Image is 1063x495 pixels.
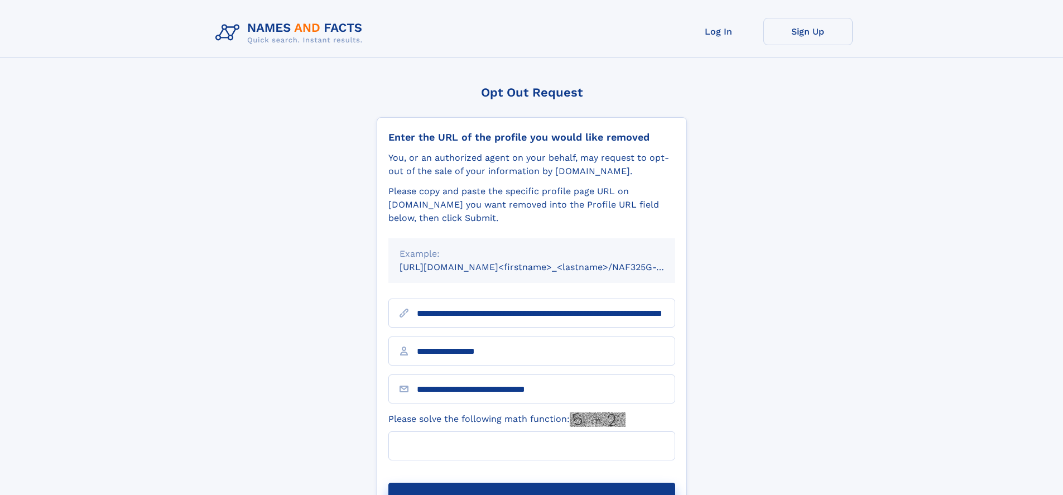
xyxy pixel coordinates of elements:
div: Enter the URL of the profile you would like removed [388,131,675,143]
div: Opt Out Request [377,85,687,99]
a: Sign Up [763,18,853,45]
a: Log In [674,18,763,45]
div: Example: [400,247,664,261]
small: [URL][DOMAIN_NAME]<firstname>_<lastname>/NAF325G-xxxxxxxx [400,262,696,272]
div: Please copy and paste the specific profile page URL on [DOMAIN_NAME] you want removed into the Pr... [388,185,675,225]
div: You, or an authorized agent on your behalf, may request to opt-out of the sale of your informatio... [388,151,675,178]
label: Please solve the following math function: [388,412,626,427]
img: Logo Names and Facts [211,18,372,48]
